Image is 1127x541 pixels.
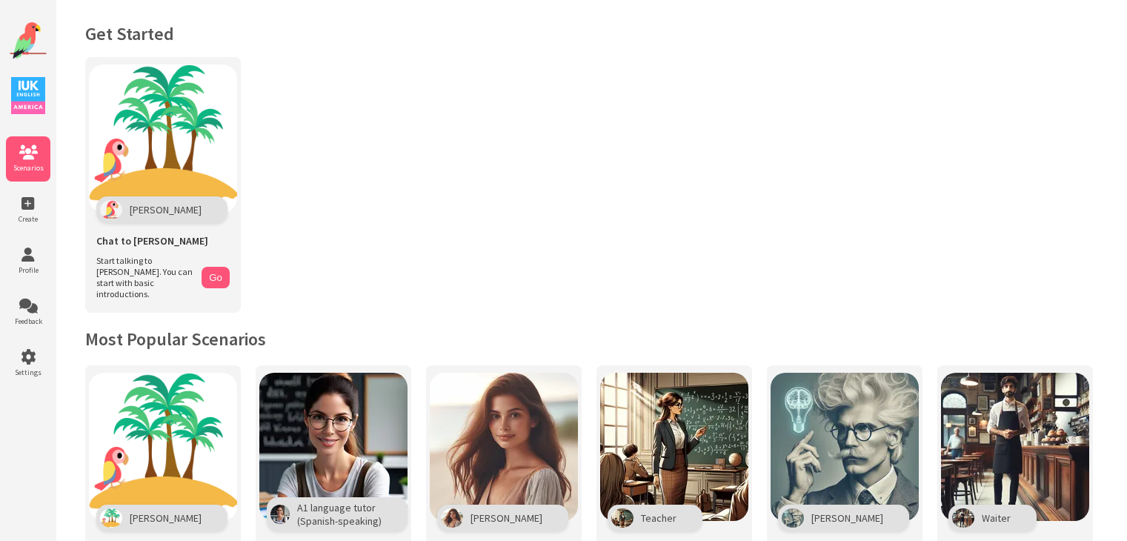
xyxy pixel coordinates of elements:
[941,373,1089,521] img: Scenario Image
[771,373,919,521] img: Scenario Image
[811,511,883,525] span: [PERSON_NAME]
[85,328,1097,351] h2: Most Popular Scenarios
[202,267,230,288] button: Go
[85,22,1097,45] h1: Get Started
[471,511,542,525] span: [PERSON_NAME]
[89,373,237,521] img: Scenario Image
[11,77,45,114] img: IUK Logo
[6,368,50,377] span: Settings
[6,316,50,326] span: Feedback
[982,511,1011,525] span: Waiter
[600,373,748,521] img: Scenario Image
[952,508,974,528] img: Character
[297,501,382,528] span: A1 language tutor (Spanish-speaking)
[10,22,47,59] img: Website Logo
[611,508,634,528] img: Character
[96,234,208,248] span: Chat to [PERSON_NAME]
[89,64,237,213] img: Chat with Polly
[441,508,463,528] img: Character
[130,511,202,525] span: [PERSON_NAME]
[641,511,676,525] span: Teacher
[100,508,122,528] img: Character
[782,508,804,528] img: Character
[100,200,122,219] img: Polly
[6,214,50,224] span: Create
[6,265,50,275] span: Profile
[130,203,202,216] span: [PERSON_NAME]
[6,163,50,173] span: Scenarios
[270,505,290,524] img: Character
[430,373,578,521] img: Scenario Image
[96,255,194,299] span: Start talking to [PERSON_NAME]. You can start with basic introductions.
[259,373,408,521] img: Scenario Image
